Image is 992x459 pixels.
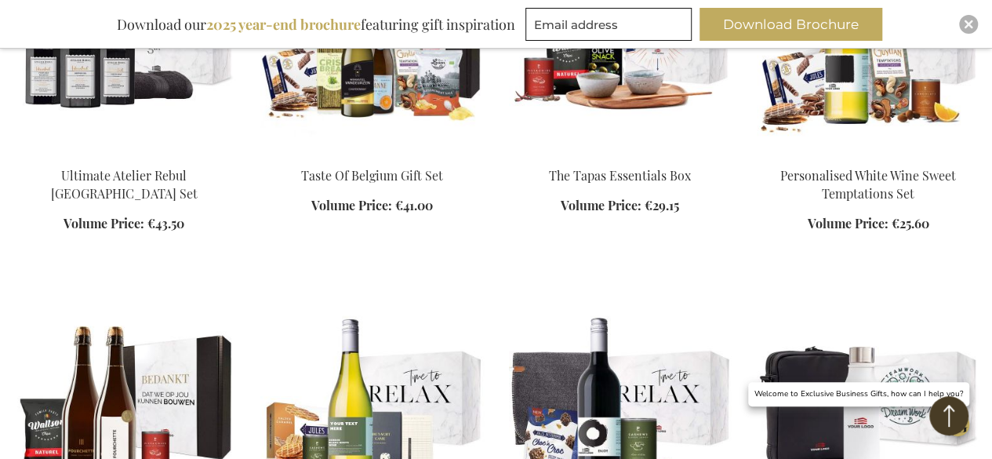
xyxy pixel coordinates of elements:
span: €29.15 [645,197,679,213]
a: The Tapas Essentials Box The Tapas Essentials Box [509,147,732,162]
a: Volume Price: €25.60 [807,215,928,233]
span: €41.00 [395,197,433,213]
span: €43.50 [147,215,184,231]
a: Ultimate Atelier Rebul Istanbul set [13,147,235,162]
a: Volume Price: €29.15 [561,197,679,215]
a: Taste Of Belgium Gift Set [301,167,443,184]
a: Ultimate Atelier Rebul [GEOGRAPHIC_DATA] Set [51,167,198,202]
input: Email address [525,8,692,41]
img: Close [964,20,973,29]
a: Personalised white wine Personalised White Wine Sweet Temptations Set [757,147,979,162]
a: The Tapas Essentials Box [549,167,691,184]
span: Volume Price: [561,197,641,213]
a: Taste Of Belgium Gift Set Taste Of Belgium Gift Set [260,147,483,162]
b: 2025 year-end brochure [206,15,361,34]
button: Download Brochure [699,8,882,41]
span: Volume Price: [807,215,888,231]
a: Volume Price: €41.00 [311,197,433,215]
a: Personalised White Wine Sweet Temptations Set [780,167,956,202]
a: Volume Price: €43.50 [64,215,184,233]
span: €25.60 [891,215,928,231]
div: Download our featuring gift inspiration [110,8,522,41]
div: Close [959,15,978,34]
span: Volume Price: [311,197,392,213]
span: Volume Price: [64,215,144,231]
form: marketing offers and promotions [525,8,696,46]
